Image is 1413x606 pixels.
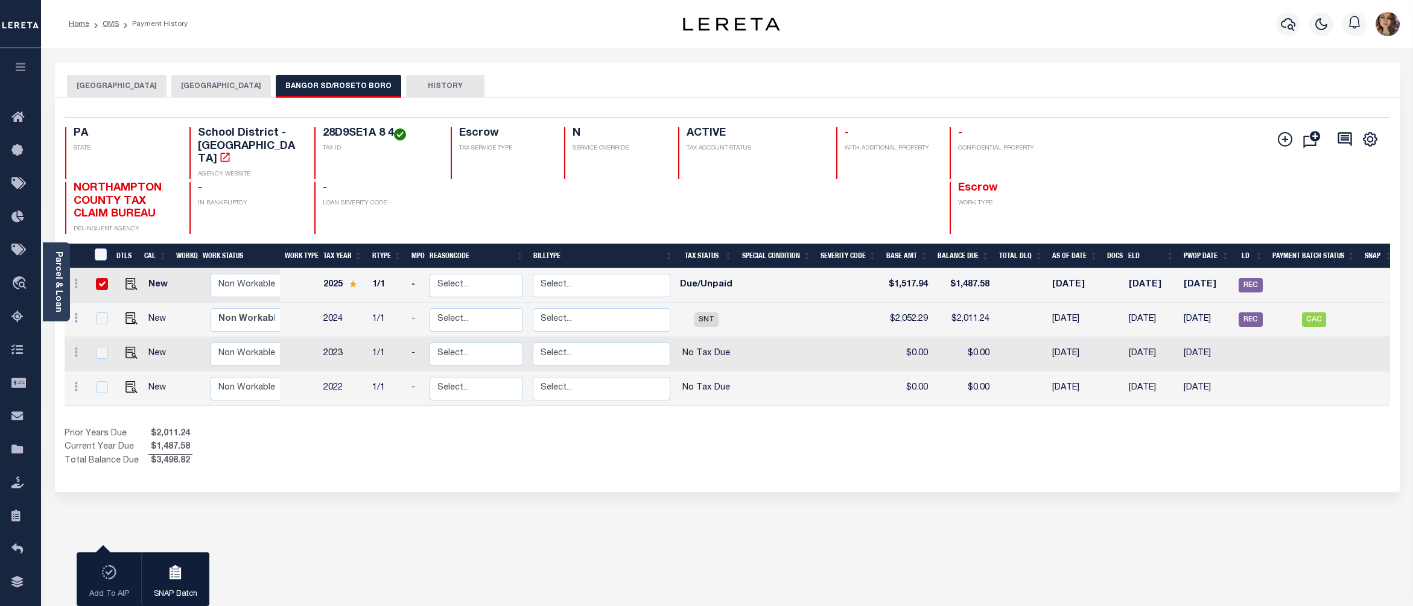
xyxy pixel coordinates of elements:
p: SNAP Batch [154,589,197,601]
p: DELINQUENT AGENCY [74,225,176,234]
th: MPO [407,244,425,268]
li: Payment History [119,19,188,30]
p: CONFIDENTIAL PROPERTY [958,144,1060,153]
th: Special Condition: activate to sort column ascending [737,244,816,268]
button: HISTORY [406,75,484,98]
button: [GEOGRAPHIC_DATA] [171,75,271,98]
td: New [144,268,177,303]
span: REC [1239,278,1263,292]
td: 1/1 [367,268,407,303]
td: [DATE] [1124,337,1179,371]
td: $0.00 [933,371,994,406]
td: 1/1 [367,337,407,371]
a: Home [69,21,89,28]
p: TAX SERVICE TYPE [459,144,550,153]
th: &nbsp;&nbsp;&nbsp;&nbsp;&nbsp;&nbsp;&nbsp;&nbsp;&nbsp;&nbsp; [65,244,87,268]
td: 2025 [319,268,367,303]
th: As of Date: activate to sort column ascending [1047,244,1103,268]
td: $2,052.29 [881,303,933,337]
td: $1,517.94 [881,268,933,303]
span: $2,011.24 [148,428,192,441]
span: - [198,183,202,194]
td: [DATE] [1047,371,1103,406]
h4: PA [74,127,176,140]
td: [DATE] [1047,337,1103,371]
td: $0.00 [933,337,994,371]
p: LOAN SEVERITY CODE [323,199,436,208]
h4: 28D9SE1A 8 4 [323,127,436,140]
p: IN BANKRUPTCY [198,199,300,208]
td: New [144,303,177,337]
span: CAC [1302,312,1326,327]
td: Current Year Due [65,441,148,454]
p: WORK TYPE [958,199,1060,208]
img: Star.svg [349,280,357,288]
td: [DATE] [1124,303,1179,337]
th: PWOP Date: activate to sort column ascending [1179,244,1234,268]
td: - [407,268,425,303]
h4: N [573,127,664,140]
th: WorkQ [171,244,198,268]
th: SNAP: activate to sort column ascending [1360,244,1397,268]
span: $1,487.58 [148,441,192,454]
button: BANGOR SD/ROSETO BORO [276,75,401,98]
th: Total DLQ: activate to sort column ascending [994,244,1047,268]
td: [DATE] [1179,371,1234,406]
p: TAX ACCOUNT STATUS [687,144,822,153]
td: New [144,337,177,371]
a: CAC [1302,315,1326,324]
span: Escrow [958,183,998,194]
img: logo-dark.svg [683,17,780,31]
td: 2024 [319,303,367,337]
td: [DATE] [1047,303,1103,337]
td: [DATE] [1179,268,1234,303]
td: - [407,337,425,371]
th: Severity Code: activate to sort column ascending [816,244,881,268]
p: TAX ID [323,144,436,153]
p: SERVICE OVERRIDE [573,144,664,153]
td: 1/1 [367,371,407,406]
th: Work Type [280,244,319,268]
th: Work Status [198,244,280,268]
p: AGENCY WEBSITE [198,170,300,179]
td: [DATE] [1179,337,1234,371]
td: $0.00 [881,337,933,371]
th: RType: activate to sort column ascending [367,244,407,268]
td: 1/1 [367,303,407,337]
td: No Tax Due [675,337,737,371]
td: $0.00 [881,371,933,406]
th: Docs [1102,244,1123,268]
span: $3,498.82 [148,455,192,468]
th: &nbsp; [87,244,112,268]
th: BillType: activate to sort column ascending [529,244,678,268]
th: LD: activate to sort column ascending [1234,244,1268,268]
button: [GEOGRAPHIC_DATA] [67,75,167,98]
a: REC [1239,281,1263,289]
th: ELD: activate to sort column ascending [1123,244,1178,268]
a: Parcel & Loan [54,251,62,312]
th: ReasonCode: activate to sort column ascending [425,244,529,268]
h4: Escrow [459,127,550,140]
a: OMS [103,21,119,28]
td: Due/Unpaid [675,268,737,303]
td: [DATE] [1124,371,1179,406]
td: $2,011.24 [933,303,994,337]
td: Prior Years Due [65,428,148,441]
h4: ACTIVE [687,127,822,140]
td: 2022 [319,371,367,406]
td: [DATE] [1047,268,1103,303]
p: WITH ADDITIONAL PROPERTY [845,144,936,153]
span: SNT [694,312,719,327]
h4: School District - [GEOGRAPHIC_DATA] [198,127,300,166]
th: Tax Status: activate to sort column ascending [678,244,737,268]
td: New [144,371,177,406]
th: Payment Batch Status: activate to sort column ascending [1268,244,1360,268]
td: - [407,303,425,337]
td: No Tax Due [675,371,737,406]
i: travel_explore [11,276,31,292]
td: $1,487.58 [933,268,994,303]
th: Base Amt: activate to sort column ascending [881,244,933,268]
th: Balance Due: activate to sort column ascending [933,244,994,268]
span: NORTHAMPTON COUNTY TAX CLAIM BUREAU [74,183,162,219]
span: REC [1239,312,1263,327]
